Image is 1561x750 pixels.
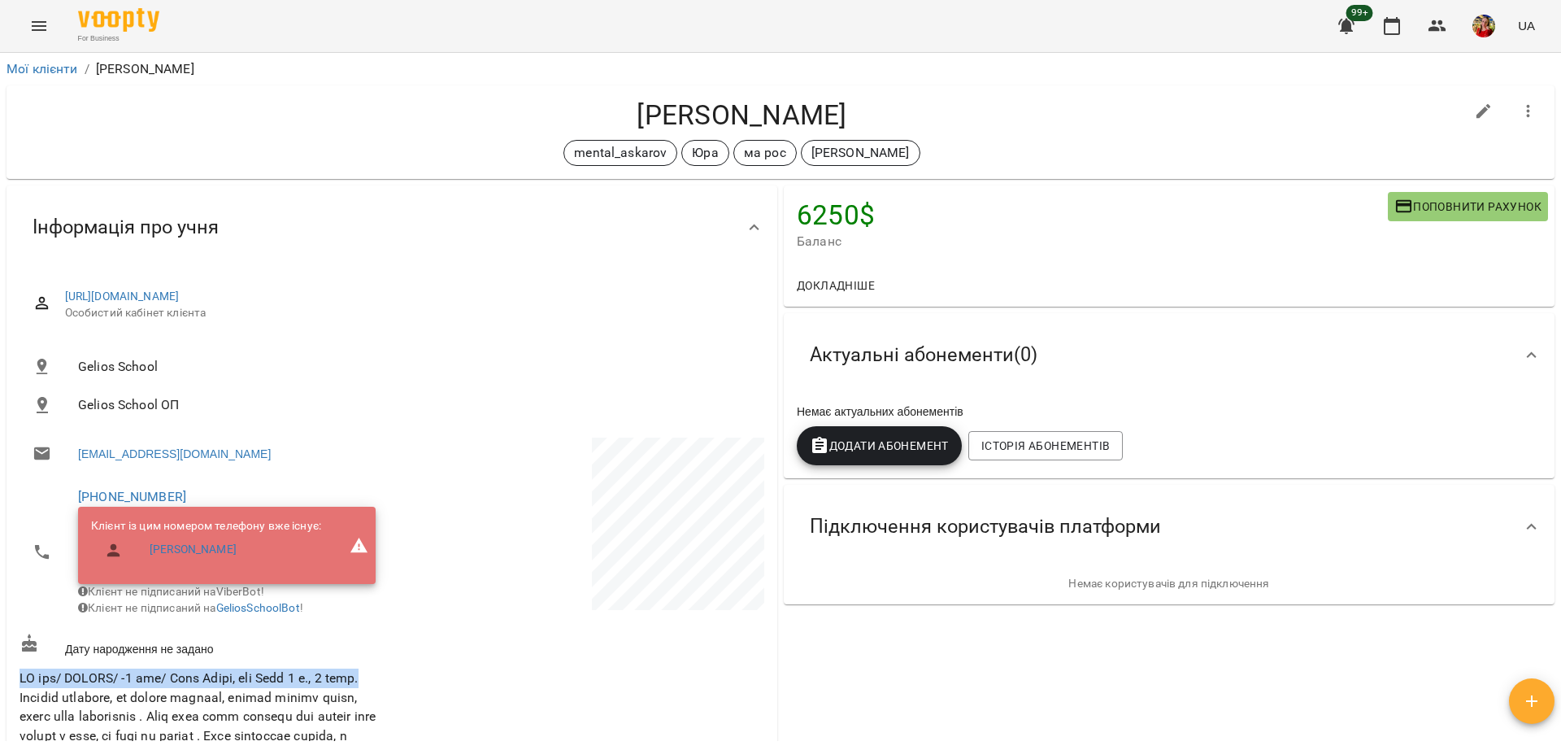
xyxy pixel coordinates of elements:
[744,143,786,163] p: ма рос
[7,185,777,269] div: Інформація про учня
[681,140,728,166] div: Юра
[810,514,1161,539] span: Підключення користувачів платформи
[7,61,78,76] a: Мої клієнти
[790,271,881,300] button: Докладніше
[85,59,89,79] li: /
[20,98,1464,132] h4: [PERSON_NAME]
[797,426,962,465] button: Додати Абонемент
[96,59,194,79] p: [PERSON_NAME]
[78,33,159,44] span: For Business
[784,313,1554,397] div: Актуальні абонементи(0)
[33,215,219,240] span: Інформація про учня
[65,290,180,303] a: [URL][DOMAIN_NAME]
[1472,15,1495,37] img: 5e634735370bbb5983f79fa1b5928c88.png
[78,8,159,32] img: Voopty Logo
[78,585,264,598] span: Клієнт не підписаний на ViberBot!
[563,140,677,166] div: mental_askarov
[801,140,920,166] div: [PERSON_NAME]
[150,542,237,558] a: [PERSON_NAME]
[810,342,1037,368] span: Актуальні абонементи ( 0 )
[20,7,59,46] button: Menu
[784,485,1554,569] div: Підключення користувачів платформи
[968,431,1123,460] button: Історія абонементів
[1388,192,1548,221] button: Поповнити рахунок
[1518,17,1535,34] span: UA
[797,276,875,295] span: Докладніше
[216,601,300,614] a: GeliosSchoolBot
[91,518,321,573] ul: Клієнт із цим номером телефону вже існує:
[65,305,751,321] span: Особистий кабінет клієнта
[1511,11,1541,41] button: UA
[811,143,910,163] p: [PERSON_NAME]
[797,576,1541,592] p: Немає користувачів для підключення
[16,630,392,661] div: Дату народження не задано
[794,400,1545,423] div: Немає актуальних абонементів
[981,436,1110,456] span: Історія абонементів
[78,446,271,462] a: [EMAIL_ADDRESS][DOMAIN_NAME]
[7,59,1554,79] nav: breadcrumb
[1346,5,1373,21] span: 99+
[797,198,1388,232] h4: 6250 $
[78,357,751,377] span: Gelios School
[810,436,949,456] span: Додати Абонемент
[574,143,667,163] p: mental_askarov
[1394,197,1541,216] span: Поповнити рахунок
[78,395,751,415] span: Gelios School ОП
[733,140,797,166] div: ма рос
[692,143,718,163] p: Юра
[78,601,303,614] span: Клієнт не підписаний на !
[797,232,1388,251] span: Баланс
[78,489,186,504] a: [PHONE_NUMBER]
